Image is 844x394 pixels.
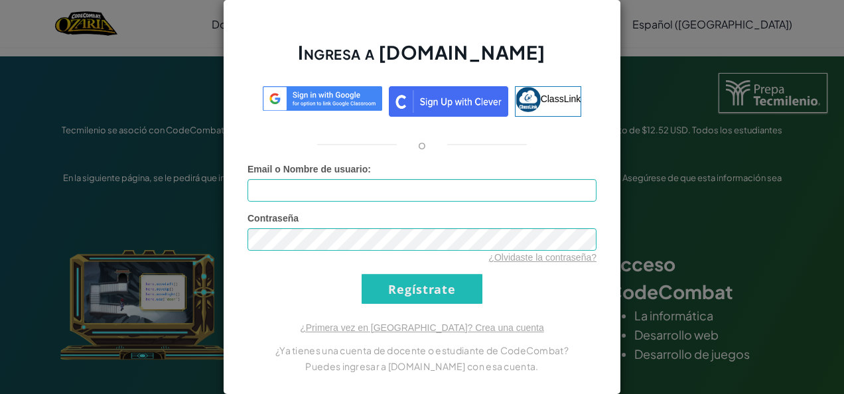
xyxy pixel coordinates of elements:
img: log-in-google-sso.svg [263,86,382,111]
span: Contraseña [247,213,299,224]
label: : [247,163,371,176]
img: clever_sso_button@2x.png [389,86,508,117]
p: Puedes ingresar a [DOMAIN_NAME] con esa cuenta. [247,358,597,374]
p: ¿Ya tienes una cuenta de docente o estudiante de CodeCombat? [247,342,597,358]
p: o [418,137,426,153]
h2: Ingresa a [DOMAIN_NAME] [247,40,597,78]
span: Email o Nombre de usuario [247,164,368,174]
a: ¿Olvidaste la contraseña? [488,252,597,263]
span: ClassLink [541,94,581,104]
input: Regístrate [362,274,482,304]
a: ¿Primera vez en [GEOGRAPHIC_DATA]? Crea una cuenta [300,322,544,333]
img: classlink-logo-small.png [516,87,541,112]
